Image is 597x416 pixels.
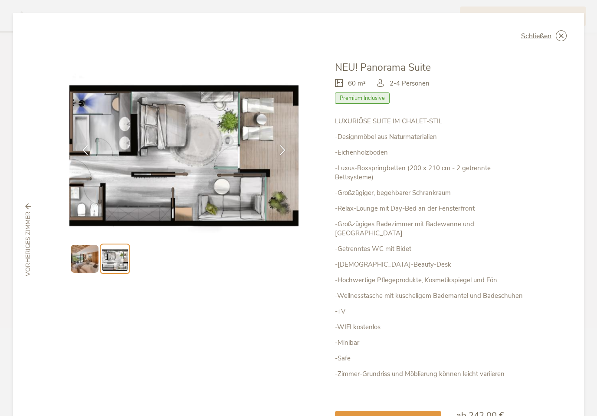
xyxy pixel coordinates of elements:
[335,132,528,142] p: -Designmöbel aus Naturmaterialien
[390,79,430,88] span: 2-4 Personen
[335,164,528,182] p: -Luxus-Boxspringbetten (200 x 210 cm - 2 getrennte Bettsysteme)
[335,92,390,104] span: Premium Inclusive
[335,276,528,285] p: -Hochwertige Pflegeprodukte, Kosmetikspiegel und Fön
[335,307,528,316] p: -TV
[335,291,528,300] p: -Wellnesstasche mit kuscheligem Bademantel und Badeschuhen
[335,204,528,213] p: -Relax-Lounge mit Day-Bed an der Fensterfront
[348,79,366,88] span: 60 m²
[335,148,528,157] p: -Eichenholzboden
[71,245,98,273] img: Preview
[335,323,528,332] p: -WIFI kostenlos
[69,61,298,233] img: NEU! Panorama Suite
[335,188,528,198] p: -Großzügiger, begehbarer Schrankraum
[521,33,551,40] span: Schließen
[24,211,33,276] span: vorheriges Zimmer
[335,244,528,254] p: -Getrenntes WC mit Bidet
[335,260,528,269] p: -[DEMOGRAPHIC_DATA]-Beauty-Desk
[335,117,528,126] p: LUXURIÖSE SUITE IM CHALET-STIL
[335,61,431,74] span: NEU! Panorama Suite
[335,220,528,238] p: -Großzügiges Badezimmer mit Badewanne und [GEOGRAPHIC_DATA]
[102,246,128,272] img: Preview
